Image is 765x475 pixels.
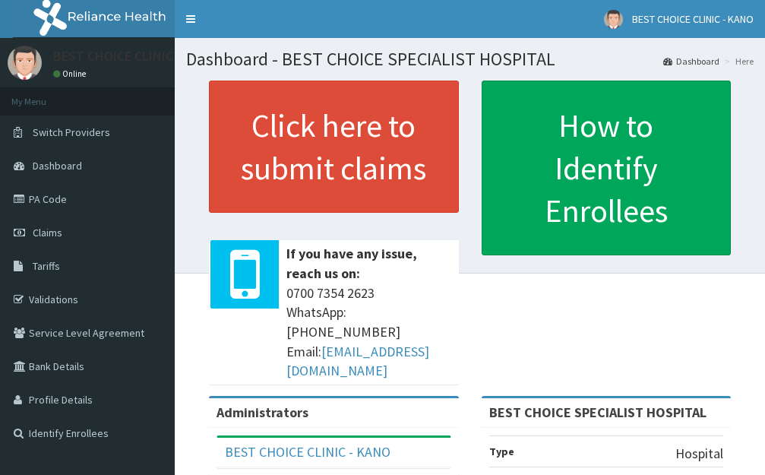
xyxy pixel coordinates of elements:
[225,443,390,461] a: BEST CHOICE CLINIC - KANO
[604,10,623,29] img: User Image
[663,55,719,68] a: Dashboard
[209,81,459,213] a: Click here to submit claims
[675,444,723,464] p: Hospital
[286,343,429,380] a: [EMAIL_ADDRESS][DOMAIN_NAME]
[489,404,707,421] strong: BEST CHOICE SPECIALIST HOSPITAL
[53,49,217,63] p: BEST CHOICE CLINIC - KANO
[33,125,110,139] span: Switch Providers
[53,68,90,79] a: Online
[482,81,732,255] a: How to Identify Enrollees
[286,245,417,282] b: If you have any issue, reach us on:
[721,55,754,68] li: Here
[33,226,62,239] span: Claims
[186,49,754,69] h1: Dashboard - BEST CHOICE SPECIALIST HOSPITAL
[286,283,451,382] span: 0700 7354 2623 WhatsApp: [PHONE_NUMBER] Email:
[8,46,42,80] img: User Image
[33,259,60,273] span: Tariffs
[489,445,514,458] b: Type
[217,404,308,421] b: Administrators
[632,12,754,26] span: BEST CHOICE CLINIC - KANO
[33,159,82,173] span: Dashboard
